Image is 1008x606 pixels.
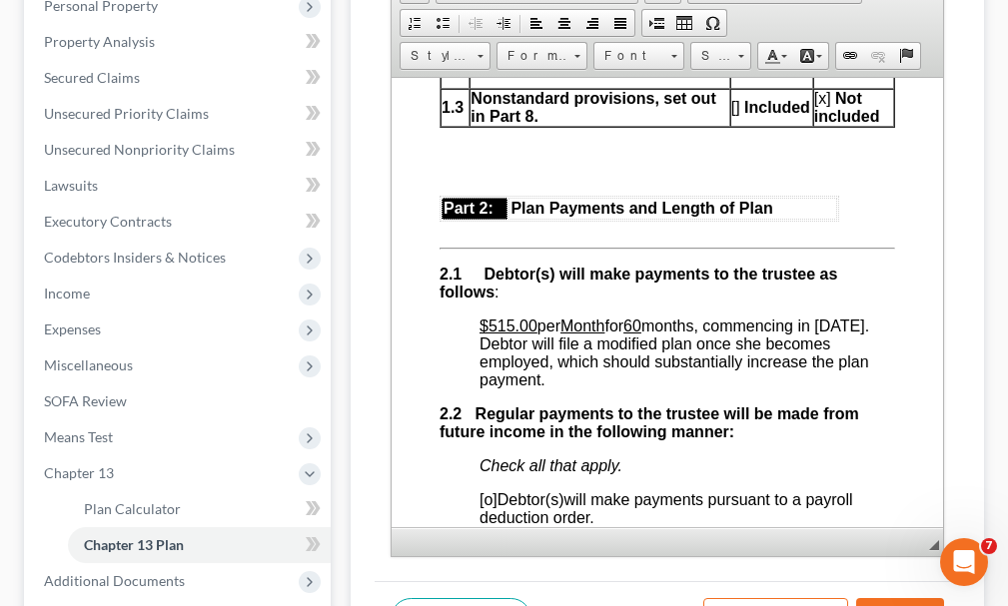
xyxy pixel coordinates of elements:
a: Plan Calculator [68,491,331,527]
a: Increase Indent [490,10,517,36]
span: Means Test [44,428,113,445]
a: Unsecured Nonpriority Claims [28,132,331,168]
a: SOFA Review [28,383,331,419]
a: Size [690,42,751,70]
span: SOFA Review [44,392,127,409]
a: Align Left [522,10,550,36]
span: Income [44,285,90,302]
span: Plan Calculator [84,500,181,517]
span: Font [594,43,664,69]
span: Chapter 13 Plan [84,536,184,553]
a: Anchor [892,43,920,69]
a: Executory Contracts [28,204,331,240]
a: Font [593,42,684,70]
a: Center [550,10,578,36]
span: Property Analysis [44,33,155,50]
span: Expenses [44,320,101,337]
span: Unsecured Priority Claims [44,105,209,122]
span: 7 [981,538,997,554]
a: Insert Page Break for Printing [642,10,670,36]
span: Resize [929,540,939,550]
span: Secured Claims [44,69,140,86]
a: Unsecured Priority Claims [28,96,331,132]
iframe: Intercom live chat [940,538,988,586]
a: Insert/Remove Bulleted List [429,10,457,36]
span: Lawsuits [44,177,98,194]
a: Unlink [864,43,892,69]
a: Format [497,42,587,70]
a: Table [670,10,698,36]
a: Decrease Indent [462,10,490,36]
a: Text Color [758,43,793,69]
span: Format [498,43,567,69]
span: Unsecured Nonpriority Claims [44,141,235,158]
a: Property Analysis [28,24,331,60]
span: Miscellaneous [44,356,133,373]
iframe: Rich Text Editor, document-ckeditor [392,78,943,527]
a: Lawsuits [28,168,331,204]
a: Link [836,43,864,69]
span: Executory Contracts [44,213,172,230]
span: Styles [401,43,471,69]
a: Insert Special Character [698,10,726,36]
a: Background Color [793,43,828,69]
a: Justify [606,10,634,36]
a: Insert/Remove Numbered List [401,10,429,36]
a: Chapter 13 Plan [68,527,331,563]
span: Codebtors Insiders & Notices [44,249,226,266]
span: Additional Documents [44,572,185,589]
a: Secured Claims [28,60,331,96]
span: Chapter 13 [44,464,114,481]
a: Styles [400,42,491,70]
a: Align Right [578,10,606,36]
span: Size [691,43,731,69]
